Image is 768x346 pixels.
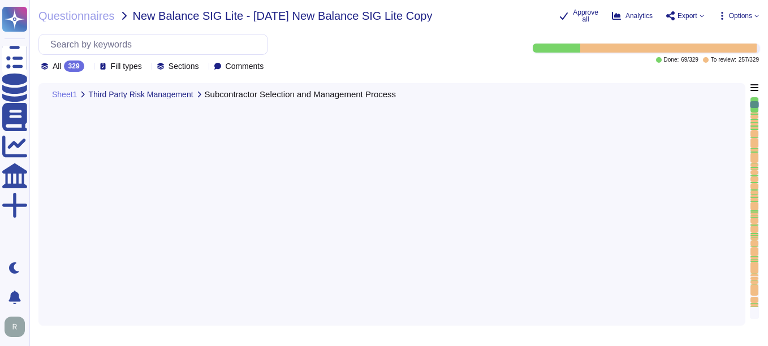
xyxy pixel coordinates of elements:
[625,12,653,19] span: Analytics
[681,57,698,63] span: 69 / 329
[38,10,115,21] span: Questionnaires
[226,62,264,70] span: Comments
[64,60,84,72] div: 329
[559,9,598,23] button: Approve all
[573,9,598,23] span: Approve all
[711,57,736,63] span: To review:
[612,11,653,20] button: Analytics
[169,62,199,70] span: Sections
[664,57,679,63] span: Done:
[678,12,697,19] span: Export
[729,12,752,19] span: Options
[111,62,142,70] span: Fill types
[2,314,33,339] button: user
[52,90,77,98] span: Sheet1
[205,90,396,98] span: Subcontractor Selection and Management Process
[5,317,25,337] img: user
[45,34,267,54] input: Search by keywords
[133,10,433,21] span: New Balance SIG Lite - [DATE] New Balance SIG Lite Copy
[88,90,193,98] span: Third Party Risk Management
[739,57,759,63] span: 257 / 329
[53,62,62,70] span: All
